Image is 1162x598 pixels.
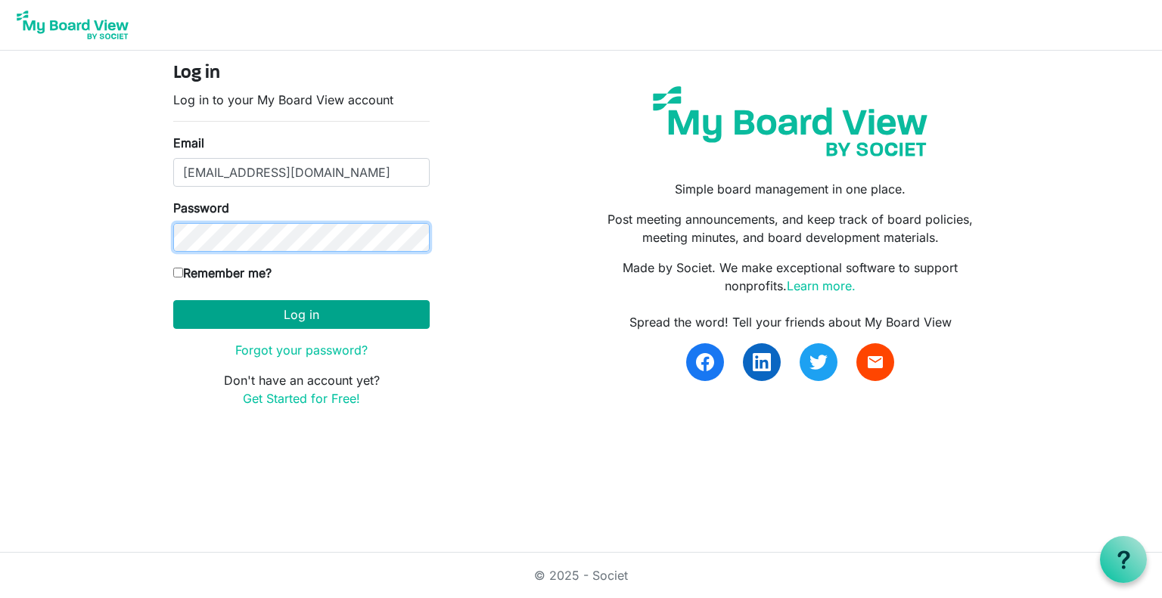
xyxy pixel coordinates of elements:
p: Don't have an account yet? [173,371,430,407]
label: Password [173,199,229,217]
img: My Board View Logo [12,6,133,44]
input: Remember me? [173,268,183,277]
img: facebook.svg [696,353,714,371]
div: Spread the word! Tell your friends about My Board View [592,313,989,331]
span: email [866,353,884,371]
a: Forgot your password? [235,342,368,358]
img: linkedin.svg [753,353,771,371]
p: Made by Societ. We make exceptional software to support nonprofits. [592,259,989,295]
a: © 2025 - Societ [534,568,628,583]
a: Get Started for Free! [243,391,360,406]
img: my-board-view-societ.svg [642,75,939,168]
h4: Log in [173,63,430,85]
p: Simple board management in one place. [592,180,989,198]
a: email [856,343,894,381]
img: twitter.svg [809,353,828,371]
p: Log in to your My Board View account [173,91,430,109]
button: Log in [173,300,430,329]
a: Learn more. [787,278,856,293]
label: Remember me? [173,264,272,282]
label: Email [173,134,204,152]
p: Post meeting announcements, and keep track of board policies, meeting minutes, and board developm... [592,210,989,246]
